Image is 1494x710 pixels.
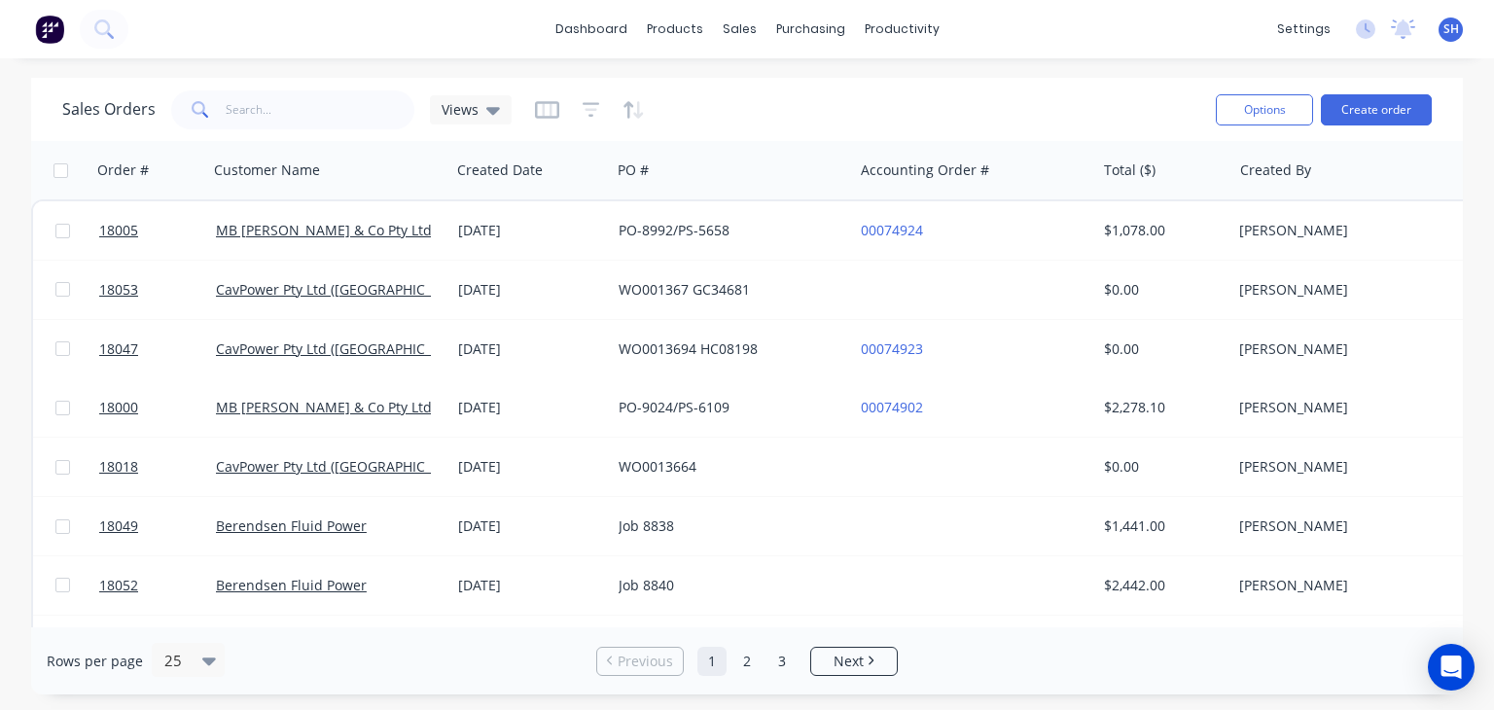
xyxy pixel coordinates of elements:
a: 00074924 [861,221,923,239]
div: WO001367 GC34681 [619,280,835,300]
div: [DATE] [458,516,603,536]
div: settings [1267,15,1340,44]
span: 18052 [99,576,138,595]
span: Rows per page [47,652,143,671]
span: 18049 [99,516,138,536]
div: purchasing [766,15,855,44]
a: 18049 [99,497,216,555]
div: Job 8840 [619,576,835,595]
a: 18000 [99,378,216,437]
div: [DATE] [458,576,603,595]
a: CavPower Pty Ltd ([GEOGRAPHIC_DATA]) [216,457,473,476]
div: [PERSON_NAME] [1239,280,1455,300]
div: Created By [1240,160,1311,180]
a: 00074902 [861,398,923,416]
button: Create order [1321,94,1432,125]
span: Previous [618,652,673,671]
div: [PERSON_NAME] [1239,576,1455,595]
div: productivity [855,15,949,44]
a: 18053 [99,261,216,319]
a: Page 1 is your current page [697,647,727,676]
div: [DATE] [458,221,603,240]
input: Search... [226,90,415,129]
a: Page 3 [767,647,797,676]
a: MB [PERSON_NAME] & Co Pty Ltd [216,398,432,416]
a: 18018 [99,438,216,496]
a: Next page [811,652,897,671]
div: WO0013694 HC08198 [619,339,835,359]
div: Accounting Order # [861,160,989,180]
a: Berendsen Fluid Power [216,576,367,594]
a: MB [PERSON_NAME] & Co Pty Ltd [216,221,432,239]
div: $1,441.00 [1104,516,1218,536]
div: $0.00 [1104,280,1218,300]
div: [PERSON_NAME] [1239,398,1455,417]
img: Factory [35,15,64,44]
h1: Sales Orders [62,100,156,119]
div: [PERSON_NAME] [1239,339,1455,359]
div: products [637,15,713,44]
span: Views [442,99,479,120]
div: [DATE] [458,457,603,477]
div: Job 8838 [619,516,835,536]
div: [PERSON_NAME] [1239,221,1455,240]
div: [DATE] [458,339,603,359]
a: 00074923 [861,339,923,358]
div: WO0013664 [619,457,835,477]
span: 18000 [99,398,138,417]
span: 18053 [99,280,138,300]
a: 18047 [99,320,216,378]
div: sales [713,15,766,44]
span: 18047 [99,339,138,359]
div: $2,278.10 [1104,398,1218,417]
a: CavPower Pty Ltd ([GEOGRAPHIC_DATA]) [216,339,473,358]
a: 18052 [99,556,216,615]
span: 18018 [99,457,138,477]
button: Options [1216,94,1313,125]
div: [DATE] [458,280,603,300]
div: $0.00 [1104,339,1218,359]
div: Created Date [457,160,543,180]
div: PO # [618,160,649,180]
ul: Pagination [588,647,906,676]
div: [DATE] [458,398,603,417]
div: PO-9024/PS-6109 [619,398,835,417]
div: $0.00 [1104,457,1218,477]
div: Order # [97,160,149,180]
div: [PERSON_NAME] [1239,457,1455,477]
div: [PERSON_NAME] [1239,516,1455,536]
a: 18051 [99,616,216,674]
a: Page 2 [732,647,762,676]
div: PO-8992/PS-5658 [619,221,835,240]
div: $1,078.00 [1104,221,1218,240]
span: SH [1443,20,1459,38]
a: 18005 [99,201,216,260]
div: Total ($) [1104,160,1156,180]
div: $2,442.00 [1104,576,1218,595]
a: CavPower Pty Ltd ([GEOGRAPHIC_DATA]) [216,280,473,299]
a: dashboard [546,15,637,44]
div: Open Intercom Messenger [1428,644,1475,691]
a: Previous page [597,652,683,671]
a: Berendsen Fluid Power [216,516,367,535]
span: 18005 [99,221,138,240]
div: Customer Name [214,160,320,180]
span: Next [834,652,864,671]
